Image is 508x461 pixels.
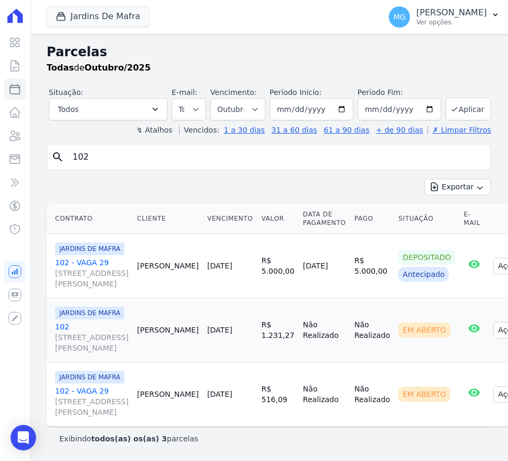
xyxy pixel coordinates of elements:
a: [DATE] [207,262,232,270]
span: JARDINS DE MAFRA [55,371,124,384]
div: Antecipado [398,267,449,282]
a: 31 a 60 dias [271,126,317,134]
div: Depositado [398,250,455,265]
a: + de 90 dias [376,126,423,134]
button: MG [PERSON_NAME] Ver opções [380,2,508,32]
td: Não Realizado [350,298,394,362]
a: 102 - VAGA 29[STREET_ADDRESS][PERSON_NAME] [55,386,129,417]
a: 1 a 30 dias [224,126,265,134]
label: Período Fim: [358,87,441,98]
label: ↯ Atalhos [136,126,172,134]
label: Vencimento: [210,88,256,97]
td: [PERSON_NAME] [133,298,203,362]
th: Pago [350,204,394,234]
i: search [51,151,64,163]
th: Vencimento [203,204,257,234]
td: [PERSON_NAME] [133,362,203,427]
button: Todos [49,98,167,120]
a: 102 - VAGA 29[STREET_ADDRESS][PERSON_NAME] [55,257,129,289]
span: [STREET_ADDRESS][PERSON_NAME] [55,268,129,289]
a: 61 a 90 dias [324,126,369,134]
button: Exportar [424,179,491,195]
td: R$ 5.000,00 [350,234,394,298]
p: Exibindo parcelas [59,433,198,444]
th: E-mail [459,204,489,234]
span: Todos [58,103,78,116]
div: Open Intercom Messenger [11,425,36,450]
div: Em Aberto [398,387,450,402]
a: [DATE] [207,390,232,398]
button: Aplicar [445,98,491,120]
th: Situação [394,204,459,234]
label: Situação: [49,88,83,97]
td: Não Realizado [299,298,350,362]
h2: Parcelas [47,42,491,62]
th: Cliente [133,204,203,234]
a: 102[STREET_ADDRESS][PERSON_NAME] [55,321,129,353]
td: R$ 5.000,00 [257,234,299,298]
td: [PERSON_NAME] [133,234,203,298]
td: Não Realizado [299,362,350,427]
td: R$ 516,09 [257,362,299,427]
strong: Todas [47,63,74,73]
label: Vencidos: [179,126,219,134]
label: E-mail: [172,88,198,97]
span: MG [394,13,406,21]
a: ✗ Limpar Filtros [427,126,491,134]
div: Em Aberto [398,323,450,337]
input: Buscar por nome do lote ou do cliente [66,146,486,168]
p: Ver opções [416,18,487,27]
b: todos(as) os(as) 3 [91,434,167,443]
th: Data de Pagamento [299,204,350,234]
p: de [47,62,150,74]
span: JARDINS DE MAFRA [55,242,124,255]
td: Não Realizado [350,362,394,427]
a: [DATE] [207,326,232,334]
span: JARDINS DE MAFRA [55,307,124,319]
strong: Outubro/2025 [85,63,151,73]
th: Valor [257,204,299,234]
p: [PERSON_NAME] [416,7,487,18]
button: Jardins De Mafra [47,6,149,27]
td: [DATE] [299,234,350,298]
span: [STREET_ADDRESS][PERSON_NAME] [55,332,129,353]
span: [STREET_ADDRESS][PERSON_NAME] [55,396,129,417]
label: Período Inicío: [270,88,322,97]
td: R$ 1.231,27 [257,298,299,362]
th: Contrato [47,204,133,234]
